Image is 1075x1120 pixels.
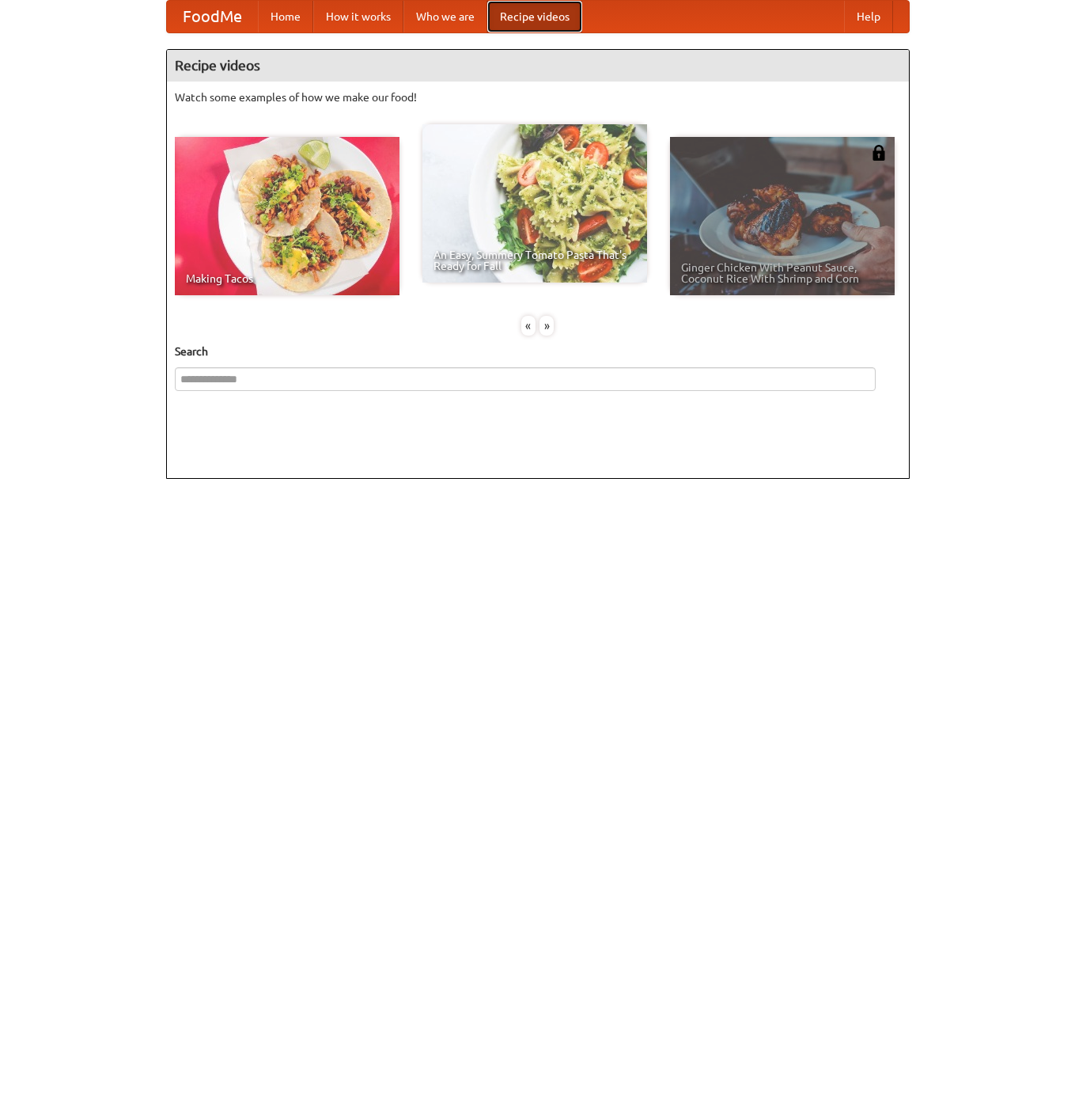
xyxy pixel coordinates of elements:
a: Home [258,1,313,32]
p: Watch some examples of how we make our food! [175,89,901,105]
a: How it works [313,1,403,32]
span: An Easy, Summery Tomato Pasta That's Ready for Fall [433,249,636,271]
h4: Recipe videos [167,50,909,82]
span: Making Tacos [186,273,388,284]
h5: Search [175,344,901,359]
div: » [539,316,554,336]
a: FoodMe [167,1,258,32]
a: Recipe videos [487,1,582,32]
img: 483408.png [871,145,887,161]
div: « [521,316,536,336]
a: Making Tacos [175,137,399,295]
a: Help [844,1,893,32]
a: An Easy, Summery Tomato Pasta That's Ready for Fall [422,124,647,283]
a: Who we are [403,1,487,32]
